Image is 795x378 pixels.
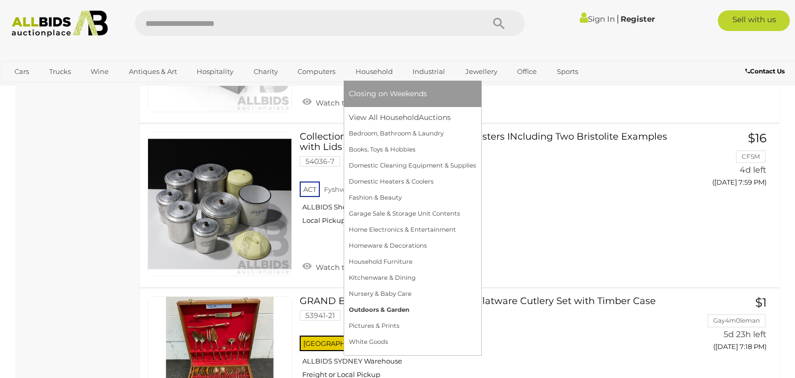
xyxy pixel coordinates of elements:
a: Contact Us [745,66,787,77]
a: Cars [8,63,36,80]
a: Register [621,14,655,24]
a: Trucks [42,63,78,80]
a: [GEOGRAPHIC_DATA] [8,81,95,98]
a: Jewellery [459,63,504,80]
a: Computers [291,63,342,80]
span: | [616,13,619,24]
a: Charity [247,63,285,80]
span: Watch this item [313,98,374,108]
a: Sign In [580,14,615,24]
a: Antiques & Art [122,63,184,80]
span: Watch this item [313,263,374,272]
a: $16 CFSM 4d left ([DATE] 7:59 PM) [681,132,769,192]
a: Industrial [406,63,452,80]
a: Collection Vintage &Retro Kitchen Canisters INcluding Two Bristolite Examples with Lids and More ... [307,132,665,233]
a: Office [510,63,543,80]
button: Search [473,10,525,36]
span: $1 [755,295,767,310]
a: Sports [550,63,585,80]
a: Watch this item [300,94,377,110]
a: Watch this item [300,259,377,274]
a: Household [349,63,400,80]
b: Contact Us [745,67,785,75]
a: Hospitality [190,63,240,80]
span: $16 [748,131,767,145]
a: $1 Gay4m0leman 5d 23h left ([DATE] 7:18 PM) [681,296,769,357]
a: Wine [84,63,115,80]
img: Allbids.com.au [6,10,114,37]
a: Sell with us [718,10,790,31]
